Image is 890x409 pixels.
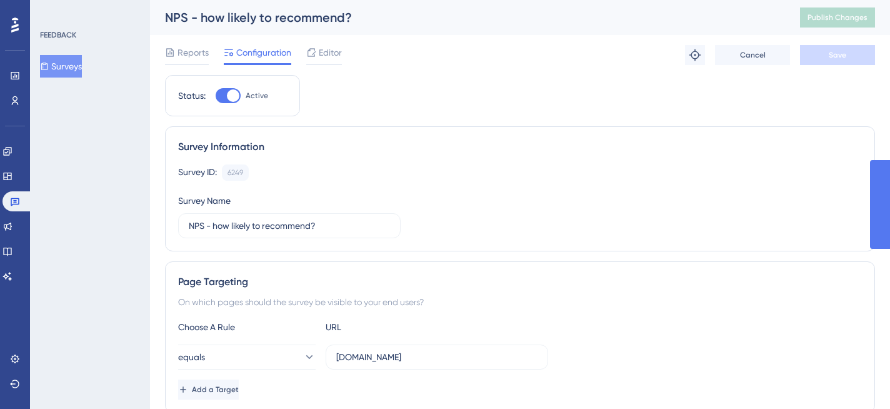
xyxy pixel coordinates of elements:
button: Add a Target [178,380,239,400]
span: Editor [319,45,342,60]
button: Save [800,45,875,65]
span: Cancel [740,50,766,60]
span: Active [246,91,268,101]
iframe: UserGuiding AI Assistant Launcher [837,360,875,397]
button: Surveys [40,55,82,78]
div: 6249 [227,168,243,178]
button: equals [178,345,316,370]
button: Cancel [715,45,790,65]
span: Configuration [236,45,291,60]
div: On which pages should the survey be visible to your end users? [178,295,862,310]
div: Page Targeting [178,275,862,290]
button: Publish Changes [800,8,875,28]
div: Survey Name [178,193,231,208]
span: Add a Target [192,385,239,395]
input: Type your Survey name [189,219,390,233]
span: Save [829,50,846,60]
span: Reports [177,45,209,60]
div: Survey ID: [178,164,217,181]
div: Status: [178,88,206,103]
div: Choose A Rule [178,320,316,335]
span: equals [178,350,205,365]
span: Publish Changes [807,13,867,23]
div: NPS - how likely to recommend? [165,9,769,26]
div: URL [326,320,463,335]
div: FEEDBACK [40,30,76,40]
input: yourwebsite.com/path [336,350,537,364]
div: Survey Information [178,139,862,154]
